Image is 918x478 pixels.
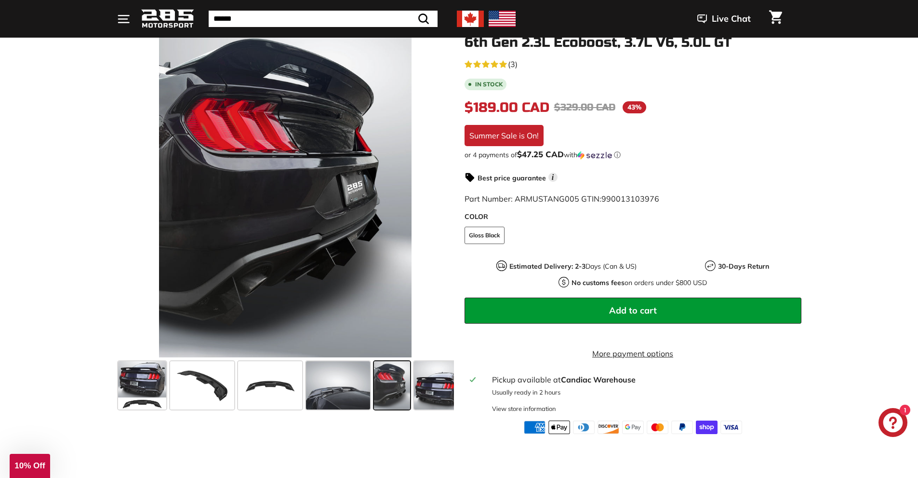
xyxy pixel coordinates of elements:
[508,58,518,70] span: (3)
[712,13,751,25] span: Live Chat
[465,348,801,359] a: More payment options
[720,421,742,434] img: visa
[492,404,556,413] div: View store information
[465,212,801,222] label: COLOR
[548,421,570,434] img: apple_pay
[465,150,801,160] div: or 4 payments of with
[718,262,769,271] strong: 30-Days Return
[696,421,718,434] img: shopify_pay
[548,173,558,182] span: i
[573,421,595,434] img: diners_club
[478,174,546,182] strong: Best price guarantee
[465,99,549,116] span: $189.00 CAD
[509,262,585,271] strong: Estimated Delivery: 2-3
[647,421,668,434] img: master
[492,374,795,385] div: Pickup available at
[14,461,45,470] span: 10% Off
[609,305,657,316] span: Add to cart
[671,421,693,434] img: paypal
[554,101,615,113] span: $329.00 CAD
[876,408,910,439] inbox-online-store-chat: Shopify online store chat
[475,82,503,87] b: In stock
[509,261,637,272] p: Days (Can & US)
[465,57,801,70] a: 5.0 rating (3 votes)
[598,421,619,434] img: discover
[465,150,801,160] div: or 4 payments of$47.25 CADwithSezzle Click to learn more about Sezzle
[465,194,659,204] span: Part Number: ARMUSTANG005 GTIN:
[561,375,636,384] strong: Candiac Warehouse
[685,7,763,31] button: Live Chat
[465,125,544,146] div: Summer Sale is On!
[763,2,788,35] a: Cart
[465,298,801,324] button: Add to cart
[465,20,801,50] h1: GT500 Style Rear Wing - [DATE]-[DATE] Mustang 6th Gen 2.3L Ecoboost, 3.7L V6, 5.0L GT
[601,194,659,204] span: 990013103976
[10,454,50,478] div: 10% Off
[572,278,707,288] p: on orders under $800 USD
[623,101,646,113] span: 43%
[517,149,564,159] span: $47.25 CAD
[622,421,644,434] img: google_pay
[572,278,625,287] strong: No customs fees
[492,388,795,397] p: Usually ready in 2 hours
[577,151,612,160] img: Sezzle
[141,8,194,30] img: Logo_285_Motorsport_areodynamics_components
[524,421,545,434] img: american_express
[209,11,438,27] input: Search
